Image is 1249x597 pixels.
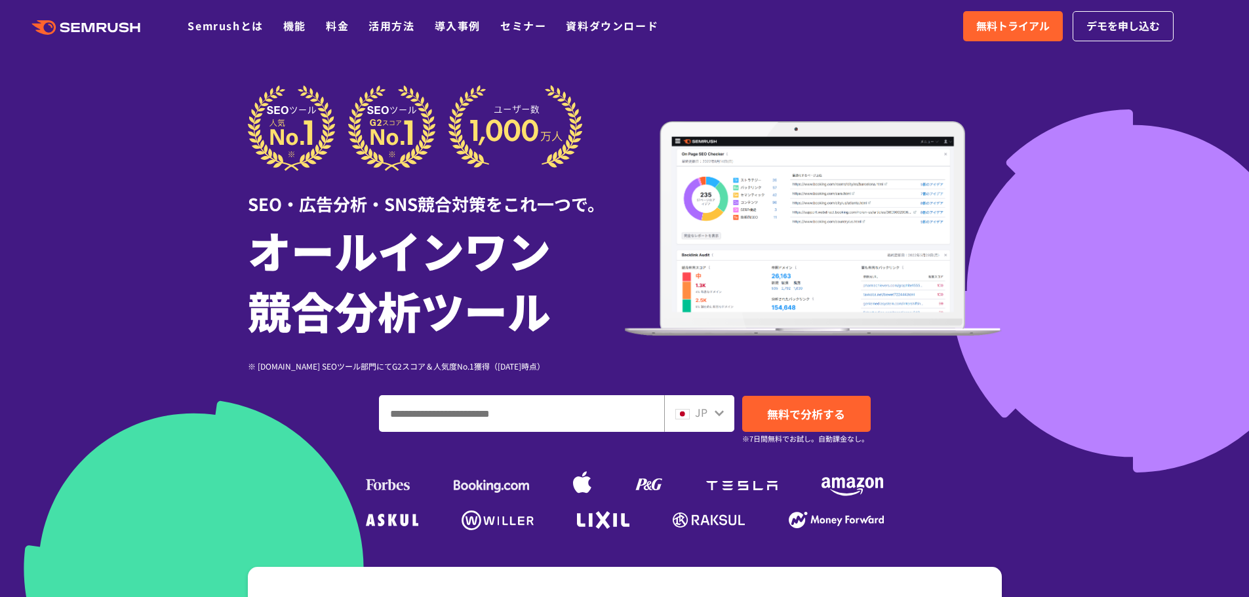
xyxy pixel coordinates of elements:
a: 活用方法 [368,18,414,33]
a: 資料ダウンロード [566,18,658,33]
a: 機能 [283,18,306,33]
input: ドメイン、キーワードまたはURLを入力してください [380,396,664,431]
small: ※7日間無料でお試し。自動課金なし。 [742,433,869,445]
a: デモを申し込む [1073,11,1174,41]
span: JP [695,404,707,420]
a: セミナー [500,18,546,33]
div: ※ [DOMAIN_NAME] SEOツール部門にてG2スコア＆人気度No.1獲得（[DATE]時点） [248,360,625,372]
a: 無料トライアル [963,11,1063,41]
span: 無料で分析する [767,406,845,422]
a: 導入事例 [435,18,481,33]
span: デモを申し込む [1086,18,1160,35]
a: Semrushとは [188,18,263,33]
a: 料金 [326,18,349,33]
h1: オールインワン 競合分析ツール [248,220,625,340]
a: 無料で分析する [742,396,871,432]
span: 無料トライアル [976,18,1050,35]
div: SEO・広告分析・SNS競合対策をこれ一つで。 [248,171,625,216]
